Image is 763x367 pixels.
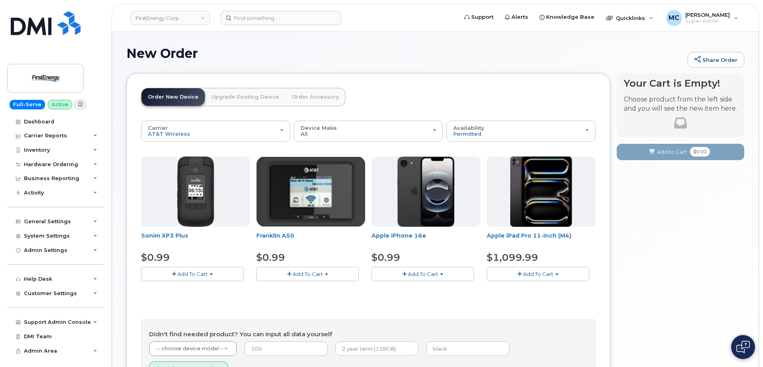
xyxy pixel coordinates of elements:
span: Device Make [301,125,337,131]
img: Open chat [736,341,750,353]
a: Share Order [688,52,744,68]
a: Order New Device [142,88,205,106]
button: Device Make All [294,121,443,141]
span: Add To Cart [293,271,323,277]
img: franklina50.png [256,157,365,226]
span: AT&T Wireless [148,131,190,137]
div: Sonim XP3 Plus [141,232,250,248]
a: -- choose device model -- [149,341,236,356]
span: All [301,131,308,137]
img: xp3plus.jpg [177,157,214,227]
h4: Didn't find needed product? You can input all data yourself [149,331,588,338]
button: Add To Cart [141,267,244,281]
span: Add To Cart [408,271,438,277]
a: Order Accessory [285,88,345,106]
span: Add to Cart [657,148,687,156]
span: Availability [453,125,484,131]
img: ipad_pro_11_m4.png [510,157,572,227]
button: Add To Cart [256,267,359,281]
div: Apple iPhone 16e [372,232,480,248]
span: Add To Cart [523,271,553,277]
span: $0.00 [690,147,710,157]
h1: New Order [126,46,684,60]
span: Permitted [453,131,482,137]
a: Upgrade Existing Device [205,88,285,106]
a: Apple iPhone 16e [372,232,426,239]
p: Choose product from the left side and you will see the new item here. [624,95,737,113]
button: Add To Cart [372,267,474,281]
img: iphone16e.png [397,157,455,227]
input: 100 [244,341,328,356]
button: Carrier AT&T Wireless [141,121,290,141]
div: Apple iPad Pro 11-inch (M4) [487,232,596,248]
span: Carrier [148,125,168,131]
h4: Your Cart is Empty! [624,78,737,89]
input: black [426,341,509,356]
div: Franklin A50 [256,232,365,248]
span: $1,099.99 [487,252,538,263]
a: Sonim XP3 Plus [141,232,188,239]
input: 2 year term (128GB) [335,341,419,356]
a: Franklin A50 [256,232,294,239]
button: Add To Cart [487,267,589,281]
span: $0.99 [372,252,400,263]
button: Availability Permitted [446,121,596,141]
a: Apple iPad Pro 11-inch (M4) [487,232,571,239]
span: -- choose device model -- [156,345,224,351]
button: Add to Cart $0.00 [617,144,744,160]
span: $0.99 [141,252,170,263]
span: Add To Cart [177,271,208,277]
span: $0.99 [256,252,285,263]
